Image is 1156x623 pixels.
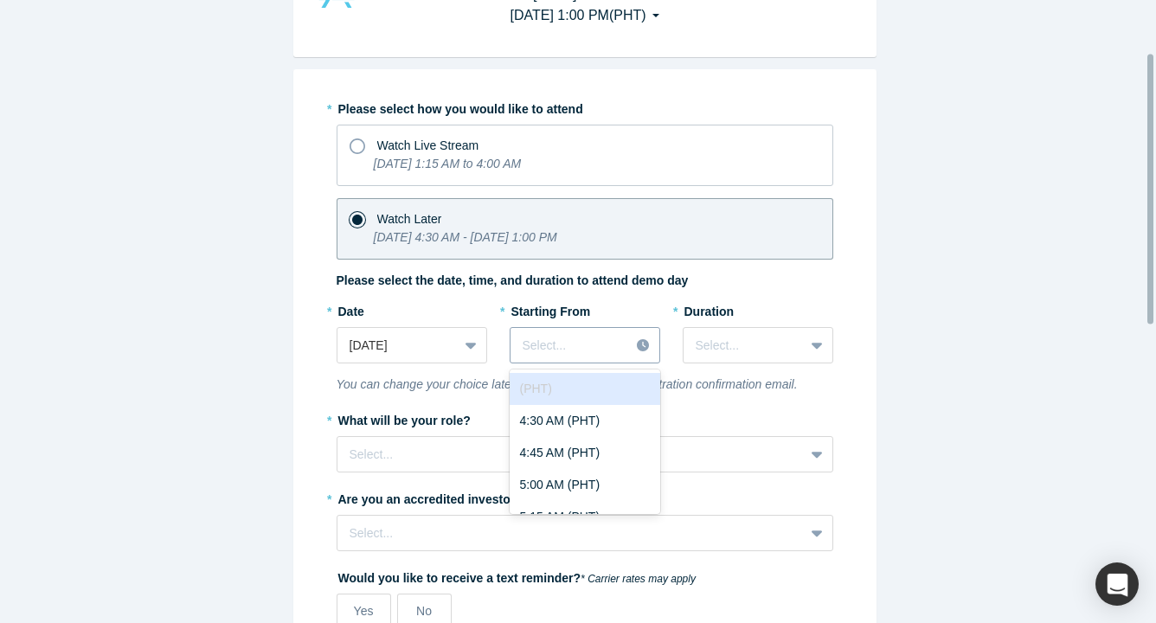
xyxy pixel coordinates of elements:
[377,212,442,226] span: Watch Later
[374,230,557,244] i: [DATE] 4:30 AM - [DATE] 1:00 PM
[374,157,522,170] i: [DATE] 1:15 AM to 4:00 AM
[337,94,833,119] label: Please select how you would like to attend
[510,405,660,437] div: 4:30 AM (PHT)
[510,297,591,321] label: Starting From
[337,297,487,321] label: Date
[337,272,689,290] label: Please select the date, time, and duration to attend demo day
[510,437,660,469] div: 4:45 AM (PHT)
[581,573,696,585] em: * Carrier rates may apply
[337,406,833,430] label: What will be your role?
[337,485,833,509] label: Are you an accredited investor?
[510,501,660,533] div: 5:15 AM (PHT)
[354,604,374,618] span: Yes
[350,524,792,543] div: Select...
[416,604,432,618] span: No
[337,377,798,391] i: You can change your choice later using the link in your registration confirmation email.
[510,469,660,501] div: 5:00 AM (PHT)
[683,297,833,321] label: Duration
[377,138,479,152] span: Watch Live Stream
[510,373,660,405] div: (PHT)
[337,563,833,588] label: Would you like to receive a text reminder?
